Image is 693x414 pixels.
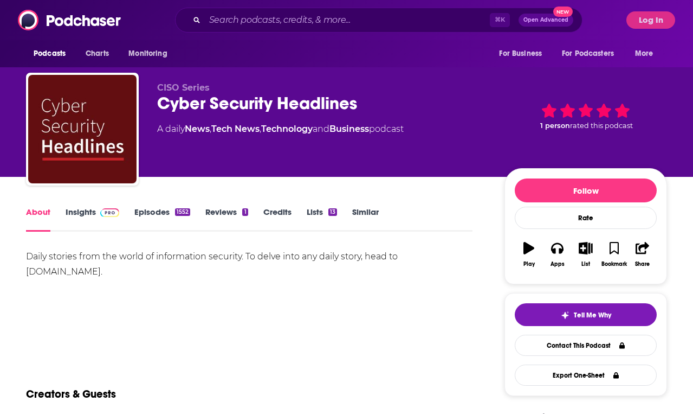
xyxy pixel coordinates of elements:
[574,311,611,320] span: Tell Me Why
[515,235,543,274] button: Play
[128,46,167,61] span: Monitoring
[600,235,628,274] button: Bookmark
[79,43,115,64] a: Charts
[205,11,490,29] input: Search podcasts, credits, & more...
[515,365,657,386] button: Export One-Sheet
[263,207,292,232] a: Credits
[555,43,630,64] button: open menu
[523,17,568,23] span: Open Advanced
[504,82,667,150] div: 1 personrated this podcast
[205,207,248,232] a: Reviews1
[307,207,337,232] a: Lists13
[562,46,614,61] span: For Podcasters
[515,179,657,202] button: Follow
[570,122,633,130] span: rated this podcast
[627,43,667,64] button: open menu
[519,14,573,27] button: Open AdvancedNew
[550,261,565,267] div: Apps
[515,303,657,326] button: tell me why sparkleTell Me Why
[121,43,181,64] button: open menu
[100,208,119,217] img: Podchaser Pro
[553,7,573,17] span: New
[185,124,210,134] a: News
[26,207,50,232] a: About
[561,311,569,320] img: tell me why sparkle
[626,11,675,29] button: Log In
[581,261,590,267] div: List
[261,124,313,134] a: Technology
[26,43,80,64] button: open menu
[66,207,119,232] a: InsightsPodchaser Pro
[28,75,137,183] img: Cyber Security Headlines
[18,10,122,30] img: Podchaser - Follow, Share and Rate Podcasts
[260,124,261,134] span: ,
[211,124,260,134] a: Tech News
[629,235,657,274] button: Share
[540,122,570,130] span: 1 person
[175,208,190,216] div: 1552
[329,124,369,134] a: Business
[134,207,190,232] a: Episodes1552
[543,235,571,274] button: Apps
[157,82,210,93] span: CISO Series
[635,46,653,61] span: More
[523,261,535,267] div: Play
[490,13,510,27] span: ⌘ K
[328,208,337,216] div: 13
[515,335,657,356] a: Contact This Podcast
[572,235,600,274] button: List
[635,261,650,267] div: Share
[499,46,542,61] span: For Business
[86,46,109,61] span: Charts
[210,124,211,134] span: ,
[515,207,657,229] div: Rate
[313,124,329,134] span: and
[601,261,627,267] div: Bookmark
[491,43,555,64] button: open menu
[26,249,472,279] div: Daily stories from the world of information security. To delve into any daily story, head to [DOM...
[242,208,248,216] div: 1
[34,46,66,61] span: Podcasts
[352,207,379,232] a: Similar
[175,8,582,33] div: Search podcasts, credits, & more...
[26,387,116,401] h2: Creators & Guests
[157,123,404,136] div: A daily podcast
